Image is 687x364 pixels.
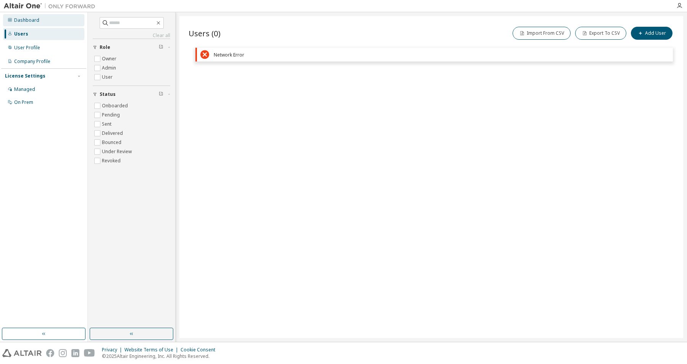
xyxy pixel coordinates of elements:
div: Company Profile [14,58,50,65]
button: Add User [631,27,672,40]
label: Revoked [102,156,122,165]
img: Altair One [4,2,99,10]
img: instagram.svg [59,349,67,357]
div: Cookie Consent [181,347,220,353]
div: On Prem [14,99,33,105]
label: Pending [102,110,121,120]
img: altair_logo.svg [2,349,42,357]
img: linkedin.svg [71,349,79,357]
div: Managed [14,86,35,92]
p: © 2025 Altair Engineering, Inc. All Rights Reserved. [102,353,220,359]
div: Network Error [214,52,669,58]
div: Users [14,31,28,37]
div: Website Terms of Use [124,347,181,353]
div: License Settings [5,73,45,79]
label: Sent [102,120,113,129]
span: Clear filter [159,91,163,97]
img: facebook.svg [46,349,54,357]
button: Status [93,86,170,103]
label: Onboarded [102,101,129,110]
label: User [102,73,114,82]
div: User Profile [14,45,40,51]
label: Delivered [102,129,124,138]
span: Clear filter [159,44,163,50]
span: Role [100,44,110,50]
button: Import From CSV [513,27,571,40]
label: Under Review [102,147,133,156]
label: Bounced [102,138,123,147]
div: Dashboard [14,17,39,23]
div: Privacy [102,347,124,353]
span: Users (0) [189,28,221,39]
span: Status [100,91,116,97]
img: youtube.svg [84,349,95,357]
label: Admin [102,63,118,73]
a: Clear all [93,32,170,39]
label: Owner [102,54,118,63]
button: Role [93,39,170,56]
button: Export To CSV [575,27,626,40]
